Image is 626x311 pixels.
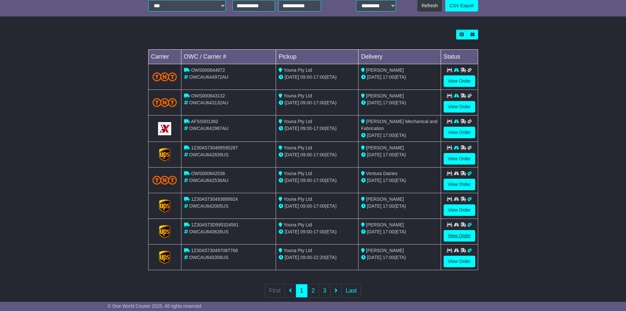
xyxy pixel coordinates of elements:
[367,178,382,183] span: [DATE]
[279,151,356,158] div: - (ETA)
[276,50,359,64] td: Pickup
[367,255,382,260] span: [DATE]
[300,100,312,105] span: 09:00
[285,203,299,209] span: [DATE]
[284,196,312,202] span: Youna Pty Ltd
[358,50,441,64] td: Delivery
[300,229,312,234] span: 09:00
[189,178,228,183] span: OWCAU642536AU
[319,284,331,298] a: 3
[148,50,181,64] td: Carrier
[191,248,238,253] span: 1Z30A5730497087768
[191,67,225,73] span: OWS000644972
[444,153,475,165] a: View Order
[191,145,238,150] span: 1Z30A5730499595287
[383,229,394,234] span: 17:00
[361,74,438,81] div: (ETA)
[367,100,382,105] span: [DATE]
[361,99,438,106] div: (ETA)
[181,50,276,64] td: OWC / Carrier #
[284,248,312,253] span: Youna Pty Ltd
[313,152,325,157] span: 17:00
[191,222,239,227] span: 1Z30A573D995324581
[383,255,394,260] span: 17:00
[189,152,228,157] span: OWCAU642839US
[279,254,356,261] div: - (ETA)
[285,152,299,157] span: [DATE]
[279,228,356,235] div: - (ETA)
[361,203,438,210] div: (ETA)
[313,126,325,131] span: 17:00
[279,74,356,81] div: - (ETA)
[285,74,299,80] span: [DATE]
[313,74,325,80] span: 17:00
[152,176,177,185] img: TNT_Domestic.png
[159,251,170,264] img: GetCarrierServiceLogo
[383,203,394,209] span: 17:00
[444,179,475,190] a: View Order
[285,229,299,234] span: [DATE]
[366,196,404,202] span: [PERSON_NAME]
[285,126,299,131] span: [DATE]
[191,119,218,124] span: AFSS001392
[383,178,394,183] span: 17:00
[279,99,356,106] div: - (ETA)
[284,145,312,150] span: Youna Pty Ltd
[383,100,394,105] span: 17:00
[285,255,299,260] span: [DATE]
[444,230,475,242] a: View Order
[307,284,319,298] a: 2
[285,100,299,105] span: [DATE]
[158,122,171,135] img: GetCarrierServiceLogo
[284,67,312,73] span: Youna Pty Ltd
[313,100,325,105] span: 17:00
[444,75,475,87] a: View Order
[361,151,438,158] div: (ETA)
[284,119,312,124] span: Youna Pty Ltd
[191,196,238,202] span: 1Z30A5730493899924
[361,119,437,131] span: [PERSON_NAME] Mechanical and Fabrication
[189,255,228,260] span: OWCAU640356US
[300,255,312,260] span: 09:00
[300,126,312,131] span: 09:00
[159,148,170,161] img: GetCarrierServiceLogo
[361,254,438,261] div: (ETA)
[361,228,438,235] div: (ETA)
[152,98,177,107] img: TNT_Domestic.png
[300,203,312,209] span: 09:00
[284,171,312,176] span: Youna Pty Ltd
[444,204,475,216] a: View Order
[361,177,438,184] div: (ETA)
[191,93,225,98] span: OWS000643132
[296,284,308,298] a: 1
[366,145,404,150] span: [PERSON_NAME]
[383,74,394,80] span: 17:00
[284,93,312,98] span: Youna Pty Ltd
[367,152,382,157] span: [DATE]
[366,93,404,98] span: [PERSON_NAME]
[189,126,228,131] span: OWCAU642967AU
[284,222,312,227] span: Youna Pty Ltd
[367,203,382,209] span: [DATE]
[159,225,170,238] img: GetCarrierServiceLogo
[152,72,177,81] img: TNT_Domestic.png
[366,67,404,73] span: [PERSON_NAME]
[341,284,361,298] a: Last
[159,199,170,213] img: GetCarrierServiceLogo
[383,133,394,138] span: 17:00
[189,74,228,80] span: OWCAU644972AU
[313,255,325,260] span: 22:20
[367,133,382,138] span: [DATE]
[313,229,325,234] span: 17:00
[300,178,312,183] span: 09:00
[300,74,312,80] span: 09:00
[313,178,325,183] span: 17:00
[361,132,438,139] div: (ETA)
[441,50,478,64] td: Status
[279,125,356,132] div: - (ETA)
[367,74,382,80] span: [DATE]
[366,222,404,227] span: [PERSON_NAME]
[108,303,203,309] span: © One World Courier 2025. All rights reserved.
[189,229,228,234] span: OWCAU640626US
[279,203,356,210] div: - (ETA)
